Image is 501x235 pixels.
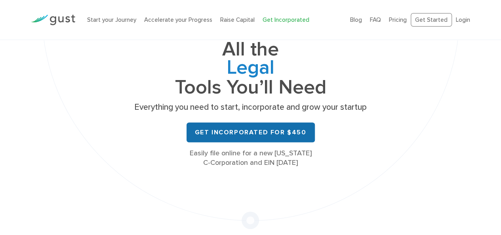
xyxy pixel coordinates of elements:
[411,13,452,27] a: Get Started
[350,16,362,23] a: Blog
[144,16,212,23] a: Accelerate your Progress
[31,15,75,25] img: Gust Logo
[132,59,370,78] span: Legal
[370,16,381,23] a: FAQ
[220,16,255,23] a: Raise Capital
[132,149,370,168] div: Easily file online for a new [US_STATE] C-Corporation and EIN [DATE]
[456,16,470,23] a: Login
[87,16,136,23] a: Start your Journey
[132,40,370,96] h1: All the Tools You’ll Need
[132,102,370,113] p: Everything you need to start, incorporate and grow your startup
[263,16,309,23] a: Get Incorporated
[389,16,407,23] a: Pricing
[187,122,315,142] a: Get Incorporated for $450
